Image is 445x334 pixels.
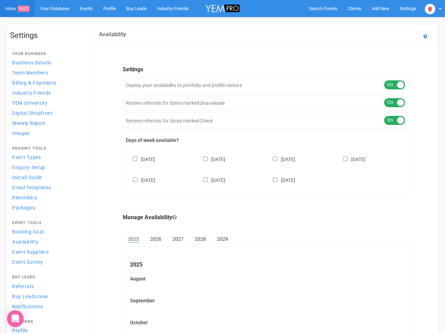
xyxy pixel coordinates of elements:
a: Notifications [10,302,87,311]
a: Billing & Payments [10,78,87,87]
input: [DATE] [273,157,277,161]
a: Buy Leads now [10,292,87,301]
input: [DATE] [133,157,137,161]
input: [DATE] [343,157,348,161]
a: Install Guide [10,173,87,182]
img: open-uri20250107-2-1pbi2ie [425,4,435,14]
div: Receive referrals for dates marked [123,112,410,128]
em: Check [199,118,212,124]
a: 2025 [123,232,144,247]
label: October [130,319,402,326]
span: Enquiry Setup [12,165,45,170]
span: Add New [372,6,389,11]
label: [DATE] [126,176,155,184]
span: Notifications [12,304,43,309]
a: Enquiry Setup [10,162,87,172]
label: [DATE] [196,176,225,184]
span: Email Templates [12,185,51,190]
div: Display your availability to portfolio and profile visitors [123,77,410,93]
em: Unavailable [199,100,224,106]
a: Booking Goal [10,227,87,236]
div: Receive referrals for dates marked [123,95,410,111]
a: Event Survey [10,257,87,267]
a: Images [10,128,87,138]
span: Weekly Report [12,120,46,126]
a: Industry Friends [10,88,87,97]
a: Team Members [10,68,87,77]
label: September [130,297,402,304]
h2: Availability [99,31,126,38]
span: Clients [348,6,361,11]
span: Packages [12,205,35,210]
input: [DATE] [273,177,277,182]
span: Availability [12,239,38,245]
label: August [130,275,402,282]
a: Event Types [10,152,87,162]
h4: Enquiry Tools [12,146,84,151]
span: Event Suppliers [12,249,49,255]
span: Install Guide [12,175,42,180]
span: Digital Shopfront [12,110,53,116]
a: Availability [10,237,87,246]
legend: 2025 [130,261,402,269]
span: Images [12,130,30,136]
a: Business Details [10,58,87,67]
input: [DATE] [203,157,208,161]
label: [DATE] [336,155,365,163]
span: Reminders [12,195,37,200]
label: [DATE] [266,155,295,163]
a: YEM University [10,98,87,108]
div: Open Intercom Messenger [7,310,24,327]
a: Digital Shopfront [10,108,87,118]
label: [DATE] [266,176,295,184]
span: YEM University [12,100,48,106]
a: Email Templates [10,183,87,192]
label: [DATE] [126,155,155,163]
a: Weekly Report [10,118,87,128]
a: 2027 [167,232,189,246]
span: Business Details [12,60,51,65]
input: [DATE] [203,177,208,182]
h4: Buy Leads [12,275,84,279]
legend: Settings [123,66,410,74]
span: 9472 [18,6,30,12]
a: Event Suppliers [10,247,87,256]
h4: Your Business [12,52,84,56]
span: Event Survey [12,259,43,265]
input: [DATE] [133,177,137,182]
a: 2026 [145,232,167,246]
h4: Network [12,320,84,324]
a: Packages [10,203,87,212]
span: Billing & Payments [12,80,57,86]
span: Event Types [12,154,41,160]
a: 2028 [189,232,211,246]
legend: Manage Availability [123,214,410,222]
a: 2029 [212,232,233,246]
h4: Event Tools [12,221,84,225]
label: Days of week available? [126,137,406,144]
span: Search Events [309,6,337,11]
label: [DATE] [196,155,225,163]
h1: Settings [10,31,87,40]
span: Team Members [12,70,48,75]
a: Reminders [10,193,87,202]
span: Booking Goal [12,229,44,234]
a: Referrals [10,281,87,291]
